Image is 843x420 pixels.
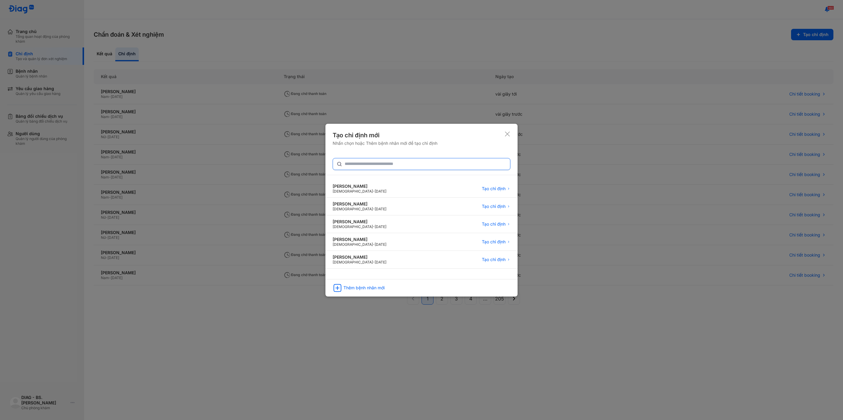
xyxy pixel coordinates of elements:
span: Tạo chỉ định [482,239,506,245]
div: [PERSON_NAME] [333,254,386,260]
span: Tạo chỉ định [482,221,506,227]
span: [DEMOGRAPHIC_DATA] [333,260,373,264]
div: [PERSON_NAME] [333,237,386,242]
span: [DATE] [375,189,386,193]
span: Tạo chỉ định [482,186,506,191]
span: - [373,207,375,211]
div: Nhấn chọn hoặc Thêm bệnh nhân mới để tạo chỉ định [333,141,437,146]
div: Thêm bệnh nhân mới [343,285,385,291]
span: [DEMOGRAPHIC_DATA] [333,207,373,211]
span: [DEMOGRAPHIC_DATA] [333,224,373,229]
span: [DEMOGRAPHIC_DATA] [333,189,373,193]
span: - [373,260,375,264]
div: [PERSON_NAME] [333,219,386,224]
span: [DATE] [375,207,386,211]
div: [PERSON_NAME] [333,184,386,189]
span: [DEMOGRAPHIC_DATA] [333,242,373,247]
span: [DATE] [375,260,386,264]
div: Tạo chỉ định mới [333,131,437,139]
span: Tạo chỉ định [482,257,506,262]
span: Tạo chỉ định [482,204,506,209]
div: [PERSON_NAME] [333,201,386,207]
span: - [373,224,375,229]
span: - [373,189,375,193]
span: [DATE] [375,242,386,247]
span: - [373,242,375,247]
span: [DATE] [375,224,386,229]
